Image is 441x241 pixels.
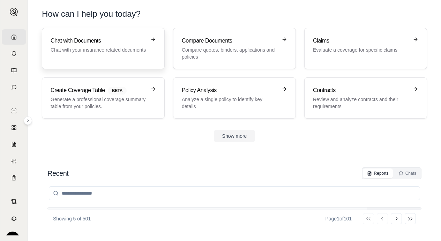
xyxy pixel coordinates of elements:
[394,168,420,178] button: Chats
[296,208,367,227] th: Report Type
[24,116,32,125] button: Expand sidebar
[51,86,146,95] h3: Create Coverage Table
[398,171,416,176] div: Chats
[325,215,352,222] div: Page 1 of 101
[51,37,146,45] h3: Chat with Documents
[313,37,409,45] h3: Claims
[2,80,26,95] a: Chat
[182,86,277,95] h3: Policy Analysis
[42,28,165,69] a: Chat with DocumentsChat with your insurance related documents
[2,46,26,61] a: Documents Vault
[2,170,26,186] a: Coverage Table
[313,46,409,53] p: Evaluate a coverage for specific claims
[108,87,127,95] span: BETA
[2,194,26,209] a: Contract Analysis
[2,137,26,152] a: Claim Coverage
[166,208,296,227] th: Files
[313,96,409,110] p: Review and analyze contracts and their requirements
[47,168,68,178] h2: Recent
[173,28,296,69] a: Compare DocumentsCompare quotes, binders, applications and policies
[304,28,427,69] a: ClaimsEvaluate a coverage for specific claims
[173,77,296,119] a: Policy AnalysisAnalyze a single policy to identify key details
[367,171,389,176] div: Reports
[51,96,146,110] p: Generate a professional coverage summary table from your policies.
[53,215,91,222] p: Showing 5 of 501
[214,130,255,142] button: Show more
[313,86,409,95] h3: Contracts
[182,37,277,45] h3: Compare Documents
[304,77,427,119] a: ContractsReview and analyze contracts and their requirements
[2,153,26,169] a: Custom Report
[42,8,141,20] h1: How can I help you today?
[182,46,277,60] p: Compare quotes, binders, applications and policies
[363,168,393,178] button: Reports
[10,8,18,16] img: Expand sidebar
[7,5,21,19] button: Expand sidebar
[182,96,277,110] p: Analyze a single policy to identify key details
[2,120,26,135] a: Policy Comparisons
[2,211,26,226] a: Legal Search Engine
[42,77,165,119] a: Create Coverage TableBETAGenerate a professional coverage summary table from your policies.
[51,46,146,53] p: Chat with your insurance related documents
[2,29,26,45] a: Home
[2,103,26,119] a: Single Policy
[2,63,26,78] a: Prompt Library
